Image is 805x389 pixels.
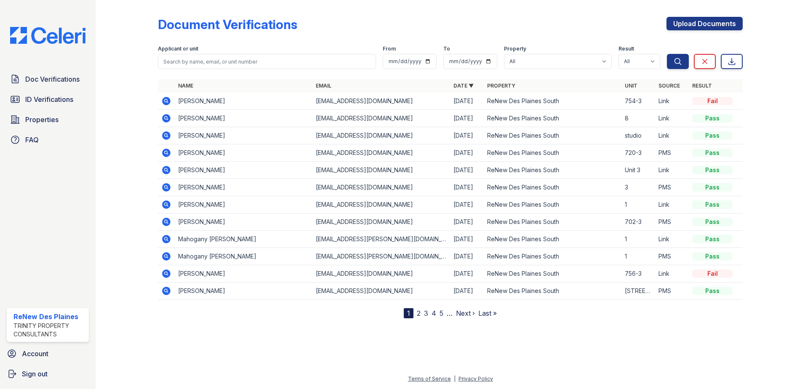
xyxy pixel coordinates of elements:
td: Mahogany [PERSON_NAME] [175,248,312,265]
img: CE_Logo_Blue-a8612792a0a2168367f1c8372b55b34899dd931a85d93a1a3d3e32e68fde9ad4.png [3,27,92,44]
a: Email [316,83,331,89]
div: Pass [692,200,733,209]
td: ReNew Des Plaines South [484,127,621,144]
td: [DATE] [450,196,484,213]
td: 754-3 [621,93,655,110]
td: [EMAIL_ADDRESS][DOMAIN_NAME] [312,265,450,282]
span: Properties [25,115,59,125]
td: ReNew Des Plaines South [484,196,621,213]
td: Link [655,231,689,248]
div: Pass [692,235,733,243]
td: PMS [655,248,689,265]
td: [EMAIL_ADDRESS][DOMAIN_NAME] [312,110,450,127]
td: ReNew Des Plaines South [484,110,621,127]
td: [DATE] [450,144,484,162]
a: 2 [417,309,421,317]
td: [PERSON_NAME] [175,162,312,179]
a: Date ▼ [453,83,474,89]
td: Link [655,93,689,110]
div: Pass [692,218,733,226]
td: [PERSON_NAME] [175,110,312,127]
td: ReNew Des Plaines South [484,282,621,300]
td: ReNew Des Plaines South [484,144,621,162]
td: [DATE] [450,213,484,231]
td: [EMAIL_ADDRESS][DOMAIN_NAME] [312,93,450,110]
td: [PERSON_NAME] [175,213,312,231]
a: Property [487,83,515,89]
a: Account [3,345,92,362]
div: ReNew Des Plaines [13,312,85,322]
a: Upload Documents [666,17,743,30]
td: ReNew Des Plaines South [484,231,621,248]
td: ReNew Des Plaines South [484,248,621,265]
span: Account [22,349,48,359]
label: From [383,45,396,52]
td: PMS [655,179,689,196]
td: 8 [621,110,655,127]
td: [EMAIL_ADDRESS][DOMAIN_NAME] [312,196,450,213]
div: Pass [692,149,733,157]
td: [DATE] [450,127,484,144]
td: ReNew Des Plaines South [484,93,621,110]
td: ReNew Des Plaines South [484,265,621,282]
label: Result [618,45,634,52]
div: Document Verifications [158,17,297,32]
a: Source [658,83,680,89]
td: [PERSON_NAME] [175,179,312,196]
a: ID Verifications [7,91,89,108]
td: 720-3 [621,144,655,162]
a: Next › [456,309,475,317]
div: Pass [692,287,733,295]
td: Link [655,127,689,144]
td: studio [621,127,655,144]
td: PMS [655,282,689,300]
td: ReNew Des Plaines South [484,179,621,196]
label: Applicant or unit [158,45,198,52]
td: [PERSON_NAME] [175,282,312,300]
div: Pass [692,252,733,261]
span: FAQ [25,135,39,145]
div: Fail [692,97,733,105]
td: 3 [621,179,655,196]
td: Link [655,265,689,282]
td: [PERSON_NAME] [175,93,312,110]
td: [PERSON_NAME] [175,127,312,144]
a: Doc Verifications [7,71,89,88]
td: 1 [621,196,655,213]
input: Search by name, email, or unit number [158,54,376,69]
td: [DATE] [450,282,484,300]
a: 3 [424,309,428,317]
td: ReNew Des Plaines South [484,213,621,231]
span: Sign out [22,369,48,379]
span: ID Verifications [25,94,73,104]
a: 4 [432,309,436,317]
td: [EMAIL_ADDRESS][DOMAIN_NAME] [312,162,450,179]
td: [DATE] [450,265,484,282]
td: [PERSON_NAME] [175,196,312,213]
td: [EMAIL_ADDRESS][DOMAIN_NAME] [312,179,450,196]
td: [DATE] [450,93,484,110]
td: [STREET_ADDRESS] [621,282,655,300]
td: [EMAIL_ADDRESS][PERSON_NAME][DOMAIN_NAME] [312,248,450,265]
label: Property [504,45,526,52]
td: Link [655,196,689,213]
div: | [454,376,456,382]
td: [DATE] [450,110,484,127]
div: Trinity Property Consultants [13,322,85,338]
a: 5 [440,309,443,317]
td: Mahogany [PERSON_NAME] [175,231,312,248]
td: [EMAIL_ADDRESS][DOMAIN_NAME] [312,127,450,144]
td: 702-3 [621,213,655,231]
span: … [447,308,453,318]
td: Unit 3 [621,162,655,179]
td: PMS [655,144,689,162]
label: To [443,45,450,52]
td: [PERSON_NAME] [175,144,312,162]
td: 756-3 [621,265,655,282]
a: Properties [7,111,89,128]
td: [PERSON_NAME] [175,265,312,282]
a: Terms of Service [408,376,451,382]
div: Pass [692,131,733,140]
td: ReNew Des Plaines South [484,162,621,179]
a: Sign out [3,365,92,382]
